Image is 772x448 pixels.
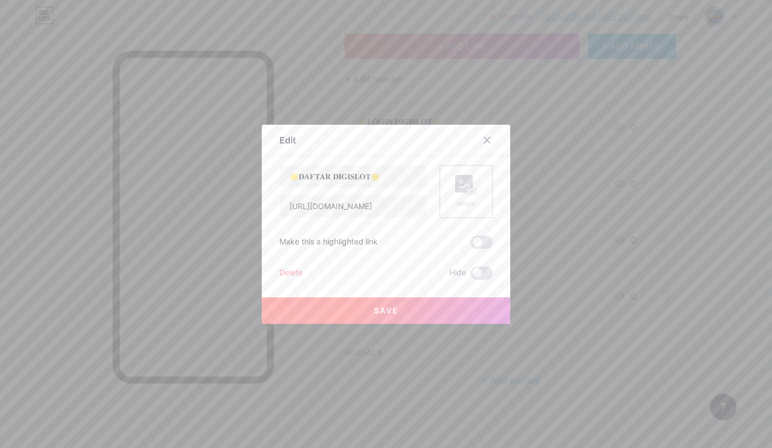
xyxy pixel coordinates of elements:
[455,200,477,208] div: Picture
[279,134,296,147] div: Edit
[450,266,466,280] span: Hide
[280,195,426,217] input: URL
[374,306,399,315] span: Save
[280,166,426,188] input: Title
[262,297,510,324] button: Save
[279,236,378,249] div: Make this a highlighted link
[279,266,303,280] div: Delete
